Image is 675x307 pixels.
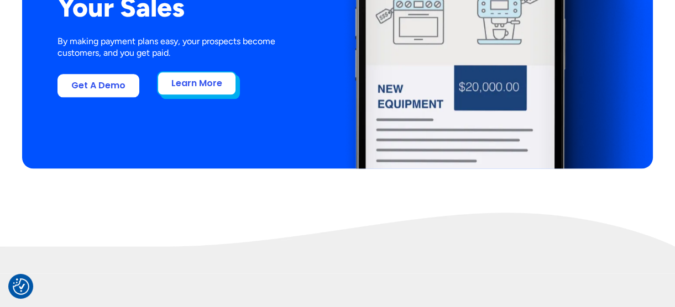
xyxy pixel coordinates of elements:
img: Revisit consent button [13,278,29,295]
a: Get A Demo [57,74,139,97]
p: By making payment plans easy, your prospects become customers, and you get paid. [57,36,316,59]
button: Consent Preferences [13,278,29,295]
a: Learn More [157,71,237,96]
